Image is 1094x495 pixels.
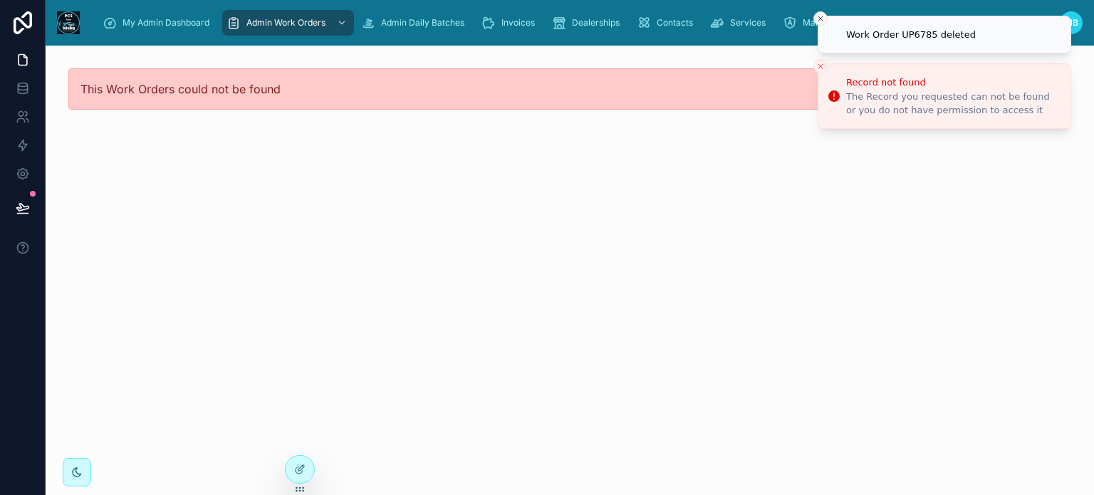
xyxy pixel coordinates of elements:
a: Admin Work Orders [222,10,354,36]
a: Invoices [477,10,545,36]
span: Invoices [501,17,535,28]
div: scrollable content [91,7,1037,38]
div: Work Order UP6785 deleted [846,28,976,42]
div: Record not found [846,75,1059,90]
a: Make [778,10,835,36]
span: My Admin Dashboard [123,17,209,28]
span: MB [1065,17,1078,28]
span: Services [730,17,766,28]
span: Admin Daily Batches [381,17,464,28]
a: Contacts [632,10,703,36]
a: Admin Daily Batches [357,10,474,36]
span: Make [803,17,825,28]
img: App logo [57,11,80,34]
span: Contacts [657,17,693,28]
span: This Work Orders could not be found [80,82,281,96]
a: Services [706,10,776,36]
a: My Admin Dashboard [98,10,219,36]
span: Admin Work Orders [246,17,325,28]
div: The Record you requested can not be found or you do not have permission to access it [846,90,1059,116]
button: Close toast [813,11,828,26]
a: Dealerships [548,10,630,36]
button: Close toast [813,59,828,73]
span: Dealerships [572,17,620,28]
